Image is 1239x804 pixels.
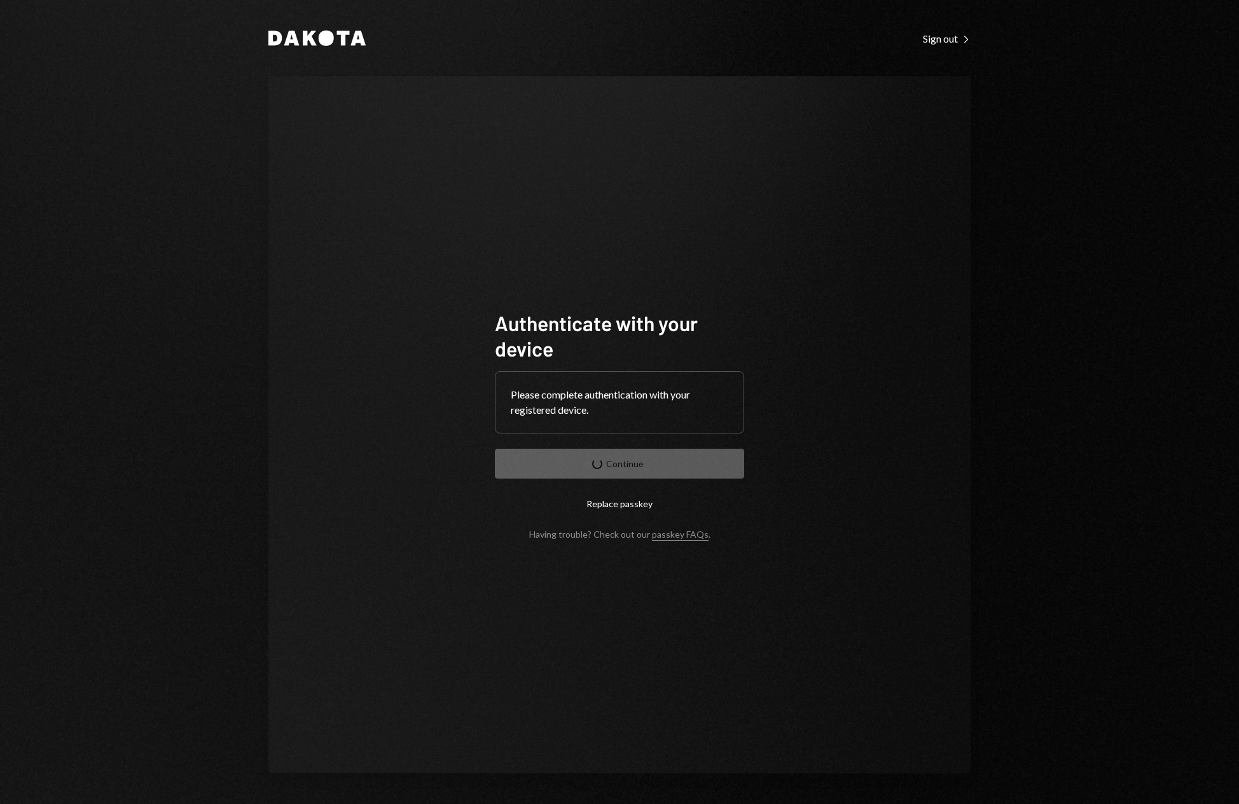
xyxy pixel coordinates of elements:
a: passkey FAQs [652,529,709,541]
div: Sign out [923,32,971,45]
div: Having trouble? Check out our . [529,529,710,540]
div: Please complete authentication with your registered device. [511,387,728,418]
button: Replace passkey [495,489,744,519]
h1: Authenticate with your device [495,310,744,361]
a: Sign out [923,31,971,45]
